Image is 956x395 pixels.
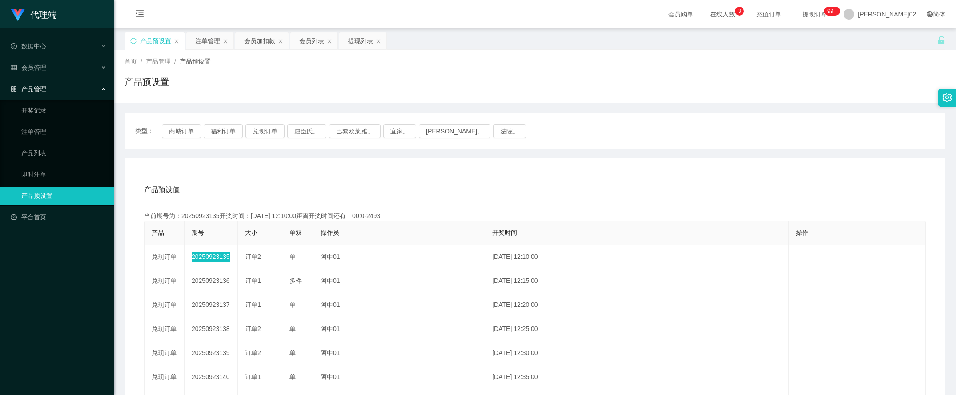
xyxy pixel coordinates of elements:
[145,293,185,317] td: 兑现订单
[245,277,261,284] span: 订单1
[738,7,741,16] p: 3
[313,293,485,317] td: 阿中01
[492,229,517,236] span: 开奖时间
[125,58,137,65] span: 首页
[152,229,164,236] span: 产品
[278,39,283,44] i: 图标： 关闭
[485,365,789,389] td: [DATE] 12:35:00
[803,11,827,18] font: 提现订单
[245,301,261,308] span: 订单1
[245,229,257,236] span: 大小
[735,7,744,16] sup: 3
[145,269,185,293] td: 兑现订单
[313,365,485,389] td: 阿中01
[30,0,57,29] h1: 代理端
[11,64,17,71] i: 图标： table
[245,253,261,260] span: 订单2
[144,185,180,195] span: 产品预设值
[796,229,808,236] span: 操作
[245,124,285,138] button: 兑现订单
[145,365,185,389] td: 兑现订单
[21,43,46,50] font: 数据中心
[11,208,107,226] a: 图标： 仪表板平台首页
[485,341,789,365] td: [DATE] 12:30:00
[244,32,275,49] div: 会员加扣款
[21,165,107,183] a: 即时注单
[135,124,162,138] span: 类型：
[289,229,302,236] span: 单双
[21,187,107,205] a: 产品预设置
[329,124,381,138] button: 巴黎欧莱雅。
[125,0,155,29] i: 图标： menu-fold
[245,373,261,380] span: 订单1
[756,11,781,18] font: 充值订单
[192,229,204,236] span: 期号
[11,43,17,49] i: 图标： check-circle-o
[145,317,185,341] td: 兑现订单
[195,32,220,49] div: 注单管理
[824,7,840,16] sup: 1200
[289,373,296,380] span: 单
[376,39,381,44] i: 图标： 关闭
[21,123,107,141] a: 注单管理
[130,38,137,44] i: 图标： 同步
[141,58,142,65] span: /
[710,11,735,18] font: 在线人数
[21,144,107,162] a: 产品列表
[174,39,179,44] i: 图标： 关闭
[125,75,169,89] h1: 产品预设置
[485,245,789,269] td: [DATE] 12:10:00
[223,39,228,44] i: 图标： 关闭
[174,58,176,65] span: /
[245,349,261,356] span: 订单2
[185,269,238,293] td: 20250923136
[313,269,485,293] td: 阿中01
[942,93,952,102] i: 图标： 设置
[287,124,326,138] button: 屈臣氏。
[313,341,485,365] td: 阿中01
[933,11,945,18] font: 简体
[321,229,339,236] span: 操作员
[289,349,296,356] span: 单
[146,58,171,65] span: 产品管理
[289,301,296,308] span: 单
[313,245,485,269] td: 阿中01
[204,124,243,138] button: 福利订单
[348,32,373,49] div: 提现列表
[289,325,296,332] span: 单
[313,317,485,341] td: 阿中01
[180,58,211,65] span: 产品预设置
[185,293,238,317] td: 20250923137
[937,36,945,44] i: 图标： 解锁
[419,124,490,138] button: [PERSON_NAME]。
[485,317,789,341] td: [DATE] 12:25:00
[299,32,324,49] div: 会员列表
[327,39,332,44] i: 图标： 关闭
[140,32,171,49] div: 产品预设置
[21,64,46,71] font: 会员管理
[185,245,238,269] td: 20250923135
[485,293,789,317] td: [DATE] 12:20:00
[185,317,238,341] td: 20250923138
[145,245,185,269] td: 兑现订单
[493,124,526,138] button: 法院。
[185,365,238,389] td: 20250923140
[245,325,261,332] span: 订单2
[927,11,933,17] i: 图标： global
[11,11,57,18] a: 代理端
[185,341,238,365] td: 20250923139
[144,211,926,221] div: 当前期号为：20250923135开奖时间：[DATE] 12:10:00距离开奖时间还有：00:0-2493
[21,101,107,119] a: 开奖记录
[11,9,25,21] img: logo.9652507e.png
[145,341,185,365] td: 兑现订单
[383,124,416,138] button: 宜家。
[21,85,46,93] font: 产品管理
[485,269,789,293] td: [DATE] 12:15:00
[289,277,302,284] span: 多件
[11,86,17,92] i: 图标： AppStore-O
[162,124,201,138] button: 商城订单
[289,253,296,260] span: 单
